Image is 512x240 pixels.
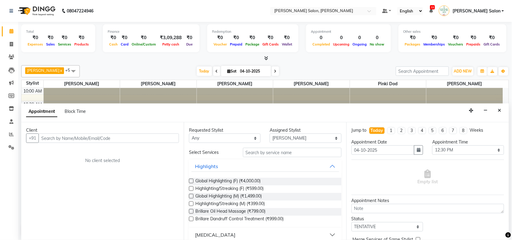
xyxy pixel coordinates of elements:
div: No client selected [41,157,164,164]
span: [PERSON_NAME] [273,80,350,88]
span: Voucher [212,42,228,46]
span: Card [119,42,130,46]
span: Block Time [65,109,86,114]
span: Empty list [418,170,438,185]
input: Search by service name [243,148,342,157]
span: Wallet [280,42,294,46]
div: ₹0 [119,34,130,41]
span: Packages [403,42,422,46]
span: No show [369,42,386,46]
span: Brillare Oil Head Massage (₹799.00) [195,208,265,216]
li: 7 [449,127,457,134]
button: ADD NEW [453,67,473,76]
input: 2025-10-04 [238,67,269,76]
li: 3 [408,127,416,134]
span: [PERSON_NAME] [120,80,197,88]
div: Requested Stylist [189,127,261,134]
div: Highlights [195,163,218,170]
input: yyyy-mm-dd [352,145,414,155]
li: 4 [418,127,426,134]
div: ₹0 [244,34,261,41]
button: +91 [26,134,39,143]
span: Products [73,42,90,46]
div: 0 [351,34,369,41]
div: ₹0 [228,34,244,41]
button: Close [495,106,504,115]
span: Highlighting/Streaking (M) (₹399.00) [195,201,265,208]
span: Expenses [26,42,45,46]
div: 10:30 AM [22,101,43,108]
span: Prepaids [465,42,482,46]
div: Client [26,127,179,134]
div: ₹0 [184,34,195,41]
li: 6 [439,127,447,134]
span: Gift Cards [261,42,280,46]
span: [PERSON_NAME] [426,80,503,88]
li: 1 [387,127,395,134]
button: Highlights [191,161,339,172]
div: Today [371,127,383,134]
span: Global Highlighting (M) (₹1,499.00) [195,193,262,201]
div: ₹0 [482,34,502,41]
img: Naisha Salon [439,5,450,16]
span: [PERSON_NAME] [197,80,273,88]
div: Select Services [184,149,238,156]
div: 0 [369,34,386,41]
div: Appointment [311,29,386,34]
div: ₹0 [403,34,422,41]
span: Upcoming [332,42,351,46]
div: ₹3,09,288 [157,34,184,41]
span: Appointment [26,106,57,117]
div: 0 [311,34,332,41]
div: ₹0 [280,34,294,41]
input: Search Appointment [396,66,449,76]
span: Highlighting/Streaking (F) (₹599.00) [195,185,264,193]
span: Package [244,42,261,46]
span: Today [197,66,212,76]
span: Global Highlighting (F) (₹4,000.00) [195,178,261,185]
div: Other sales [403,29,502,34]
div: ₹0 [130,34,157,41]
a: x [59,68,62,73]
div: Assigned Stylist [270,127,341,134]
div: 10:00 AM [22,88,43,94]
div: 0 [332,34,351,41]
li: 2 [398,127,406,134]
div: ₹0 [212,34,228,41]
li: 8 [460,127,467,134]
span: Completed [311,42,332,46]
div: Total [26,29,90,34]
div: Stylist [22,80,43,86]
div: ₹0 [447,34,465,41]
span: Pinki dod [350,80,426,88]
span: +5 [65,68,75,73]
span: 11 [430,5,435,9]
div: Status [352,216,423,222]
div: Jump to [352,127,367,134]
span: Gift Cards [482,42,502,46]
div: ₹0 [56,34,73,41]
div: Redemption [212,29,294,34]
div: Weeks [470,127,483,134]
div: ₹0 [465,34,482,41]
span: Services [56,42,73,46]
span: [PERSON_NAME] Salon [453,8,500,14]
div: ₹0 [422,34,447,41]
span: Ongoing [351,42,369,46]
div: Appointment Date [352,139,423,145]
span: [PERSON_NAME] [44,80,120,88]
div: ₹0 [73,34,90,41]
div: [MEDICAL_DATA] [195,231,235,238]
span: [PERSON_NAME] [27,68,59,73]
a: 11 [429,8,433,14]
span: Vouchers [447,42,465,46]
b: 08047224946 [67,2,93,19]
div: Finance [108,29,195,34]
span: Sales [45,42,56,46]
span: Memberships [422,42,447,46]
span: Online/Custom [130,42,157,46]
span: Cash [108,42,119,46]
span: ADD NEW [454,69,472,73]
div: ₹0 [26,34,45,41]
span: Petty cash [161,42,181,46]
